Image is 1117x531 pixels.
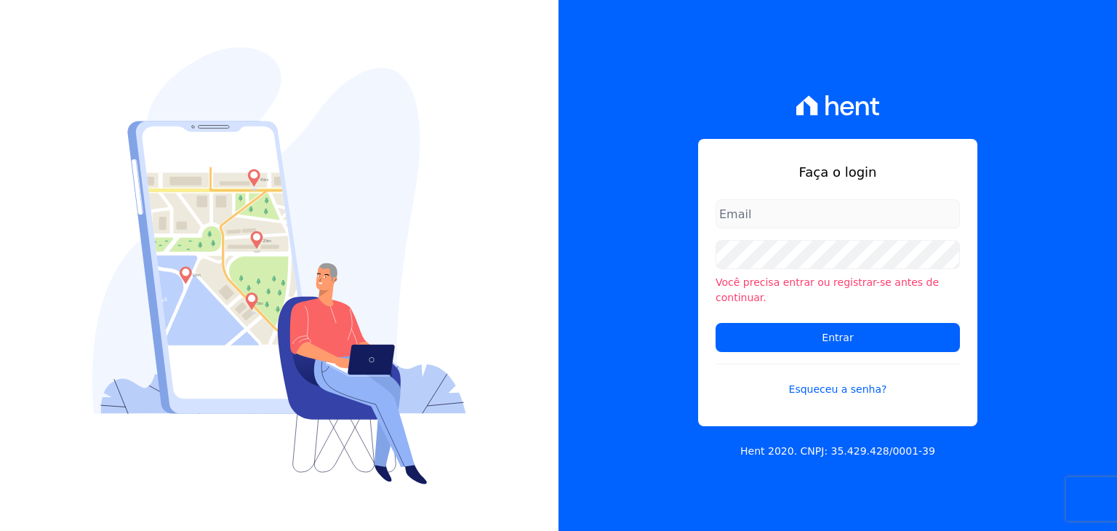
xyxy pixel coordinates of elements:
[716,364,960,397] a: Esqueceu a senha?
[716,323,960,352] input: Entrar
[716,275,960,306] li: Você precisa entrar ou registrar-se antes de continuar.
[716,199,960,228] input: Email
[740,444,935,459] p: Hent 2020. CNPJ: 35.429.428/0001-39
[716,162,960,182] h1: Faça o login
[92,47,466,484] img: Login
